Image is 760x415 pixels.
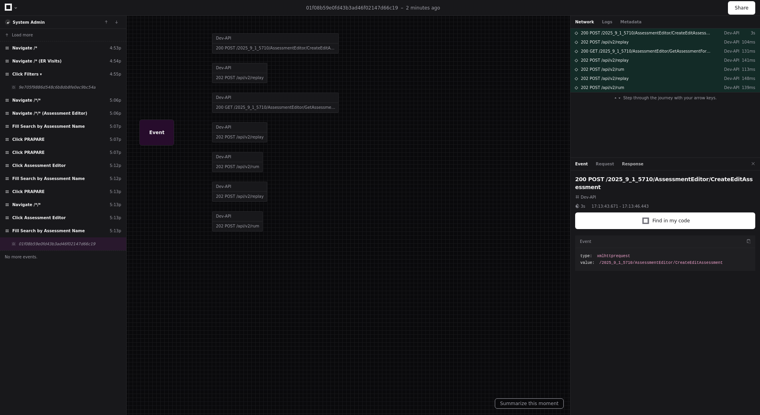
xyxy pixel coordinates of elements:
div: 5:12p [110,163,121,169]
p: 139ms [739,85,755,91]
span: 17:13:43.671 - 17:13:46.443 [592,203,649,209]
div: 5:06p [110,97,121,103]
div: 5:12p [110,176,121,182]
div: 4:55p [110,71,121,77]
span: Find in my code [652,218,690,224]
img: 16.svg [6,20,11,25]
span: 202 POST /api/v2/replay [581,76,629,81]
span: Navigate /*/* [12,97,41,103]
button: Share [728,1,755,15]
p: 148ms [739,76,755,81]
p: Dev-API [717,57,739,63]
span: 202 POST /api/v2/replay [581,39,629,45]
div: 4:53p [110,45,121,51]
span: 200 GET /2025_9_1_5710/AssessmentEditor/GetAssessmentForCategoryValidation [581,48,711,54]
div: 5:13p [110,202,121,208]
span: Click Filters ▾ [12,71,42,77]
p: 3s [739,30,755,36]
span: Navigate /* (ER Visits) [12,58,62,64]
span: Click PRAPARE [12,189,45,195]
span: /2025_9_1_5710/AssessmentEditor/CreateEditAssessment [599,260,723,266]
span: 202 POST /api/v2/rum [581,66,624,72]
span: 9e705f9886d548c6b8db8fe0ec9bc54a [19,84,95,90]
span: 01f08b59e0fd43b3ad46f02147d66c19 [19,241,95,247]
p: 141ms [739,57,755,63]
p: 104ms [739,39,755,45]
span: xmlhttprequest [597,253,630,259]
div: 5:13p [110,189,121,195]
button: Network [575,19,594,25]
span: Click Assessment Editor [12,163,66,169]
button: Metadata [620,19,642,25]
p: Dev-API [717,48,739,54]
span: Step through the journey with your arrow keys. [623,95,716,101]
p: Dev-API [717,66,739,72]
button: Event [575,161,588,167]
span: Navigate /* [12,45,37,51]
span: Click PRAPARE [12,136,45,142]
p: 131ms [739,48,755,54]
p: Dev-API [717,30,739,36]
button: Find in my code [575,212,755,229]
span: 202 POST /api/v2/rum [581,85,624,91]
h2: 200 POST /2025_9_1_5710/AssessmentEditor/CreateEditAssessment [575,175,755,191]
span: Click PRAPARE [12,150,45,155]
p: 2 minutes ago [406,5,440,11]
button: Summarize this moment [495,398,564,409]
button: Request [596,161,614,167]
p: Dev-API [717,39,739,45]
span: Navigate /*/* (Assessment Editor) [12,110,87,116]
div: 5:13p [110,215,121,221]
span: type: [580,253,592,259]
p: Dev-API [717,85,739,91]
div: 5:13p [110,228,121,234]
span: 01f08b59e0fd43b3ad46f02147d66c19 [306,5,398,11]
button: Logs [602,19,612,25]
h3: Event [580,239,591,244]
div: 5:07p [110,150,121,155]
span: 202 POST /api/v2/replay [581,57,629,63]
div: 5:06p [110,110,121,116]
span: Navigate /*/* [12,202,41,208]
p: 113ms [739,66,755,72]
span: No more events. [5,254,38,260]
div: 5:07p [110,136,121,142]
a: System Admin [13,20,45,25]
p: Dev-API [717,76,739,81]
span: Dev-API [581,194,596,200]
span: Fill Search by Assessment Name [12,123,85,129]
span: Fill Search by Assessment Name [12,176,85,182]
div: 5:07p [110,123,121,129]
span: Click Assessment Editor [12,215,66,221]
span: value: [580,260,595,266]
span: Fill Search by Assessment Name [12,228,85,234]
button: Response [622,161,643,167]
span: 3s [581,203,585,209]
span: 200 POST /2025_9_1_5710/AssessmentEditor/CreateEditAssessment [581,30,711,36]
span: Load more [12,32,33,38]
div: 4:54p [110,58,121,64]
